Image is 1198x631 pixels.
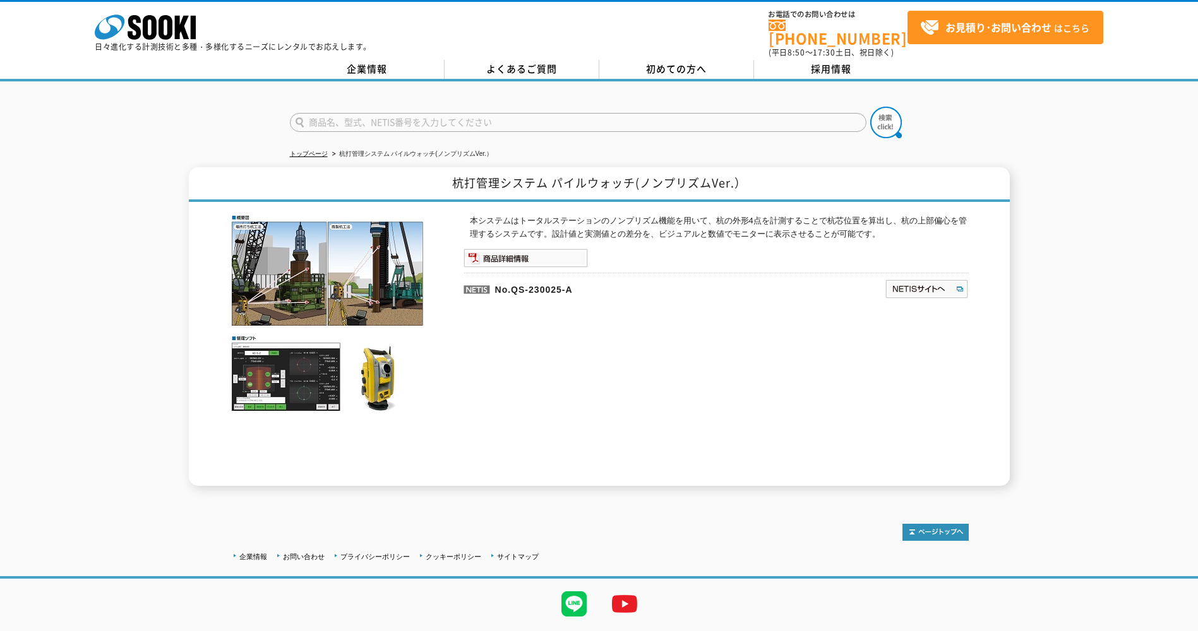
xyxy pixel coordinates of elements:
a: お見積り･お問い合わせはこちら [907,11,1103,44]
img: トップページへ [902,524,969,541]
img: YouTube [599,579,650,629]
h1: 杭打管理システム パイルウォッチ(ノンプリズムVer.） [189,167,1010,202]
img: LINE [549,579,599,629]
input: 商品名、型式、NETIS番号を入力してください [290,113,866,132]
a: 企業情報 [290,60,445,79]
a: 企業情報 [239,553,267,560]
a: プライバシーポリシー [340,553,410,560]
a: サイトマップ [497,553,539,560]
p: 本システムはトータルステーションのノンプリズム機能を用いて、杭の外形4点を計測することで杭芯位置を算出し、杭の上部偏心を管理するシステムです。設計値と実測値との差分を、ビジュアルと数値でモニター... [470,215,969,241]
span: 初めての方へ [646,62,707,76]
img: 商品詳細情報システム [464,249,588,268]
strong: お見積り･お問い合わせ [945,20,1051,35]
a: 商品詳細情報システム [464,256,588,266]
p: 日々進化する計測技術と多種・多様化するニーズにレンタルでお応えします。 [95,43,371,50]
img: NETISサイトへ [885,279,969,299]
span: はこちら [920,18,1089,37]
a: よくあるご質問 [445,60,599,79]
span: 17:30 [813,47,836,58]
a: 初めての方へ [599,60,754,79]
img: 杭打管理システム パイルウォッチ(ノンプリズムVer.） [230,215,426,412]
a: お問い合わせ [283,553,325,560]
span: (平日 ～ 土日、祝日除く) [769,47,894,58]
li: 杭打管理システム パイルウォッチ(ノンプリズムVer.） [330,148,493,161]
span: お電話でのお問い合わせは [769,11,907,18]
img: btn_search.png [870,107,902,138]
p: No.QS-230025-A [464,273,763,303]
a: クッキーポリシー [426,553,481,560]
a: トップページ [290,150,328,157]
a: [PHONE_NUMBER] [769,20,907,45]
span: 8:50 [788,47,805,58]
a: 採用情報 [754,60,909,79]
